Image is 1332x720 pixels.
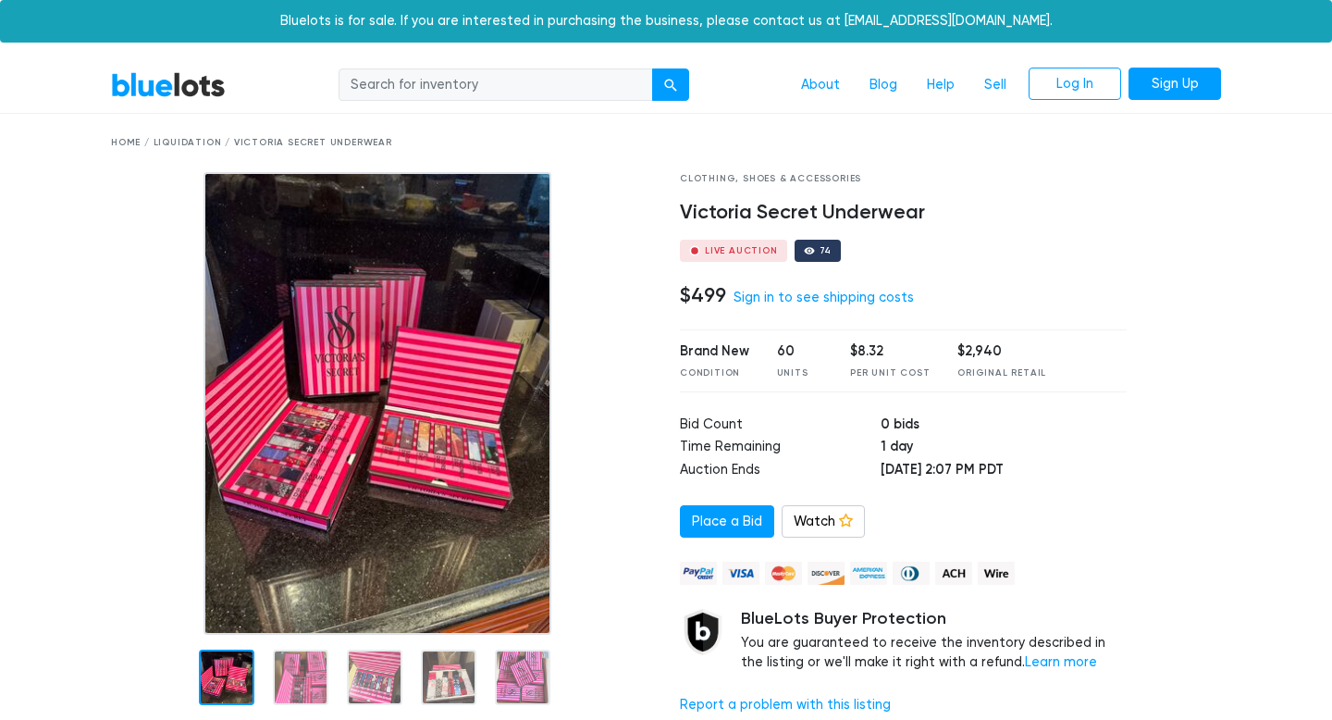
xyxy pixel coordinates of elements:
img: discover-82be18ecfda2d062aad2762c1ca80e2d36a4073d45c9e0ffae68cd515fbd3d32.png [808,562,845,585]
td: [DATE] 2:07 PM PDT [881,460,1126,483]
a: Learn more [1025,654,1097,670]
a: Place a Bid [680,505,774,539]
img: buyer_protection_shield-3b65640a83011c7d3ede35a8e5a80bfdfaa6a97447f0071c1475b91a4b0b3d01.png [680,609,726,655]
h4: $499 [680,283,726,307]
td: Time Remaining [680,437,881,460]
a: Watch [782,505,865,539]
div: Units [777,366,823,380]
div: Brand New [680,341,749,362]
div: $8.32 [850,341,930,362]
div: Clothing, Shoes & Accessories [680,172,1127,186]
img: ach-b7992fed28a4f97f893c574229be66187b9afb3f1a8d16a4691d3d3140a8ab00.png [935,562,972,585]
a: Help [912,68,969,103]
td: Auction Ends [680,460,881,483]
div: Condition [680,366,749,380]
img: diners_club-c48f30131b33b1bb0e5d0e2dbd43a8bea4cb12cb2961413e2f4250e06c020426.png [893,562,930,585]
a: BlueLots [111,71,226,98]
img: paypal_credit-80455e56f6e1299e8d57f40c0dcee7b8cd4ae79b9eccbfc37e2480457ba36de9.png [680,562,717,585]
td: Bid Count [680,415,881,438]
a: About [786,68,855,103]
div: Live Auction [705,246,778,255]
a: Blog [855,68,912,103]
input: Search for inventory [339,68,653,102]
td: 0 bids [881,415,1126,438]
img: american_express-ae2a9f97a040b4b41f6397f7637041a5861d5f99d0716c09922aba4e24c8547d.png [850,562,887,585]
a: Report a problem with this listing [680,697,891,713]
a: Sign Up [1128,68,1221,101]
img: f63b5a32-7df3-4895-a0b8-7c83bafa5969-1759605316.jpg [203,172,551,635]
div: $2,940 [957,341,1046,362]
h4: Victoria Secret Underwear [680,201,1127,225]
img: wire-908396882fe19aaaffefbd8e17b12f2f29708bd78693273c0e28e3a24408487f.png [978,562,1015,585]
img: mastercard-42073d1d8d11d6635de4c079ffdb20a4f30a903dc55d1612383a1b395dd17f39.png [765,562,802,585]
div: Home / Liquidation / Victoria Secret Underwear [111,136,1221,150]
a: Sign in to see shipping costs [734,290,914,305]
div: 60 [777,341,823,362]
div: Per Unit Cost [850,366,930,380]
a: Sell [969,68,1021,103]
td: 1 day [881,437,1126,460]
a: Log In [1029,68,1121,101]
div: You are guaranteed to receive the inventory described in the listing or we'll make it right with ... [741,609,1127,673]
h5: BlueLots Buyer Protection [741,609,1127,629]
div: 74 [820,246,832,255]
div: Original Retail [957,366,1046,380]
img: visa-79caf175f036a155110d1892330093d4c38f53c55c9ec9e2c3a54a56571784bb.png [722,562,759,585]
